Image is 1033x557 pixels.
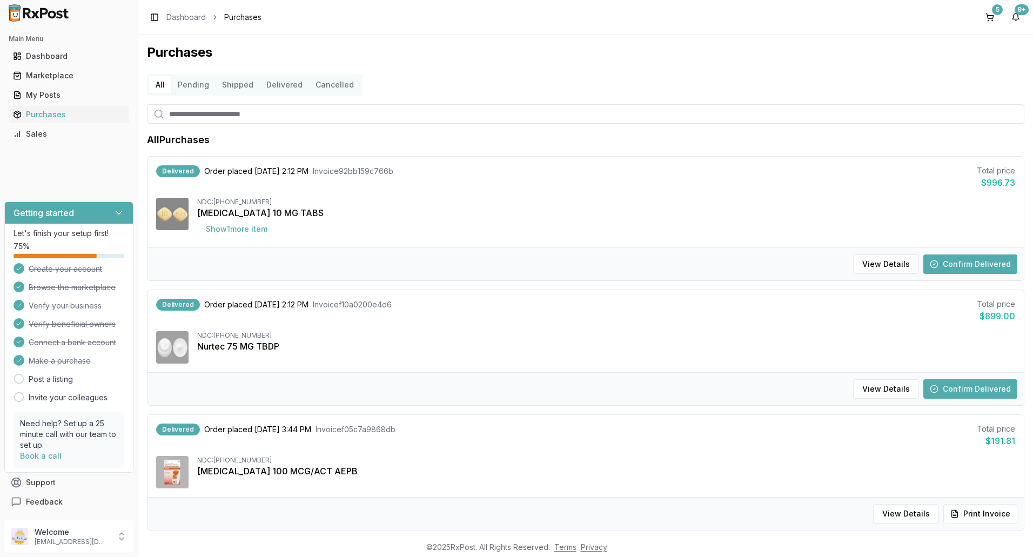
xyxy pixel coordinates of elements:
div: Marketplace [13,70,125,81]
span: Invoice f10a0200e4d6 [313,299,392,310]
button: All [149,76,171,93]
a: Post a listing [29,374,73,385]
div: NDC: [PHONE_NUMBER] [197,198,1015,206]
a: Invite your colleagues [29,392,108,403]
button: 9+ [1007,9,1024,26]
button: View Details [853,379,919,399]
div: [MEDICAL_DATA] 100 MCG/ACT AEPB [197,465,1015,478]
div: Total price [977,165,1015,176]
div: $191.81 [977,434,1015,447]
div: Delivered [156,165,200,177]
a: Marketplace [9,66,129,85]
span: Verify beneficial owners [29,319,116,330]
button: Confirm Delivered [923,379,1017,399]
span: Browse the marketplace [29,282,116,293]
h1: All Purchases [147,132,210,147]
span: Create your account [29,264,102,274]
div: NDC: [PHONE_NUMBER] [197,331,1015,340]
h2: Main Menu [9,35,129,43]
div: 5 [992,4,1003,15]
p: [EMAIL_ADDRESS][DOMAIN_NAME] [35,538,110,546]
nav: breadcrumb [166,12,261,23]
div: Total price [977,424,1015,434]
div: $899.00 [977,310,1015,323]
img: Nurtec 75 MG TBDP [156,331,189,364]
span: Invoice 92bb159c766b [313,166,393,177]
span: Feedback [26,496,63,507]
p: Need help? Set up a 25 minute call with our team to set up. [20,418,118,451]
a: Dashboard [9,46,129,66]
div: Delivered [156,299,200,311]
a: My Posts [9,85,129,105]
span: Purchases [224,12,261,23]
button: Shipped [216,76,260,93]
button: Print Invoice [943,504,1017,524]
div: Nurtec 75 MG TBDP [197,340,1015,353]
span: Order placed [DATE] 3:44 PM [204,424,311,435]
a: Sales [9,124,129,144]
button: Confirm Delivered [923,254,1017,274]
span: Make a purchase [29,355,91,366]
h1: Purchases [147,44,1024,61]
button: View Details [853,254,919,274]
span: Invoice f05c7a9868db [316,424,395,435]
button: Show1more item [197,219,276,239]
div: NDC: [PHONE_NUMBER] [197,456,1015,465]
button: 5 [981,9,998,26]
span: 75 % [14,241,30,252]
button: Delivered [260,76,309,93]
button: View Details [873,504,939,524]
a: Dashboard [166,12,206,23]
button: Sales [4,125,133,143]
button: Feedback [4,492,133,512]
div: Total price [977,299,1015,310]
button: Purchases [4,106,133,123]
a: Terms [554,542,576,552]
div: Purchases [13,109,125,120]
button: Pending [171,76,216,93]
img: User avatar [11,528,28,545]
h3: Getting started [14,206,74,219]
div: My Posts [13,90,125,100]
a: Privacy [581,542,607,552]
p: Welcome [35,527,110,538]
span: Order placed [DATE] 2:12 PM [204,166,308,177]
div: 9+ [1015,4,1029,15]
button: Support [4,473,133,492]
div: $996.73 [977,176,1015,189]
img: RxPost Logo [4,4,73,22]
button: Cancelled [309,76,360,93]
div: [MEDICAL_DATA] 10 MG TABS [197,206,1015,219]
span: Verify your business [29,300,102,311]
span: Order placed [DATE] 2:12 PM [204,299,308,310]
img: Arnuity Ellipta 100 MCG/ACT AEPB [156,456,189,488]
div: Dashboard [13,51,125,62]
a: Purchases [9,105,129,124]
iframe: Intercom live chat [996,520,1022,546]
p: Let's finish your setup first! [14,228,124,239]
div: Sales [13,129,125,139]
a: Book a call [20,451,62,460]
button: Dashboard [4,48,133,65]
button: My Posts [4,86,133,104]
img: Farxiga 10 MG TABS [156,198,189,230]
span: Connect a bank account [29,337,116,348]
div: Delivered [156,424,200,435]
button: Marketplace [4,67,133,84]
